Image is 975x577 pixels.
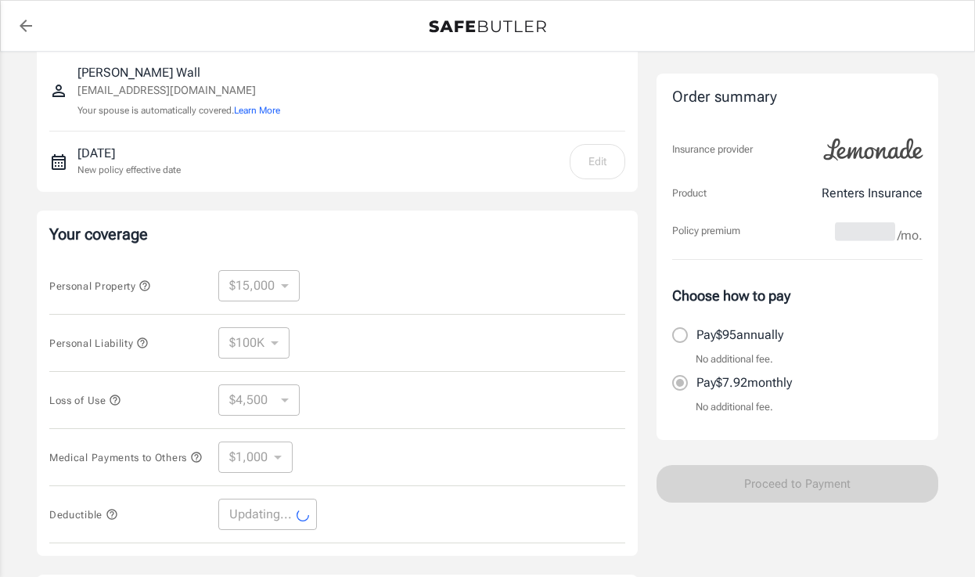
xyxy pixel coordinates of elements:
[696,352,773,367] p: No additional fee.
[49,448,203,467] button: Medical Payments to Others
[672,285,923,306] p: Choose how to pay
[429,20,546,33] img: Back to quotes
[77,63,280,82] p: [PERSON_NAME] Wall
[77,82,280,99] p: [EMAIL_ADDRESS][DOMAIN_NAME]
[696,373,792,392] p: Pay $7.92 monthly
[49,509,118,521] span: Deductible
[49,280,151,292] span: Personal Property
[898,225,923,247] span: /mo.
[10,10,41,41] a: back to quotes
[77,144,181,163] p: [DATE]
[49,153,68,171] svg: New policy start date
[696,399,773,415] p: No additional fee.
[815,128,932,171] img: Lemonade
[672,86,923,109] div: Order summary
[49,276,151,295] button: Personal Property
[822,184,923,203] p: Renters Insurance
[49,334,149,352] button: Personal Liability
[49,505,118,524] button: Deductible
[234,103,280,117] button: Learn More
[49,391,121,409] button: Loss of Use
[49,81,68,100] svg: Insured person
[672,186,707,201] p: Product
[49,337,149,349] span: Personal Liability
[77,103,280,118] p: Your spouse is automatically covered.
[49,223,625,245] p: Your coverage
[49,452,203,463] span: Medical Payments to Others
[49,395,121,406] span: Loss of Use
[672,142,753,157] p: Insurance provider
[696,326,783,344] p: Pay $95 annually
[672,223,740,239] p: Policy premium
[77,163,181,177] p: New policy effective date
